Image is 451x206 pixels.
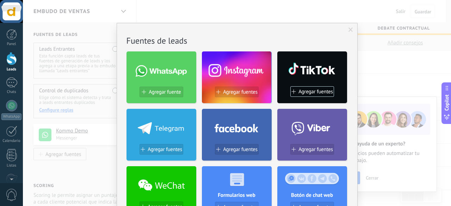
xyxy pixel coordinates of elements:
button: Agregar fuentes [290,144,334,155]
button: Agregar fuentes [215,144,259,155]
div: Panel [1,42,22,46]
span: Agregar fuentes [298,89,333,95]
h4: Botón de chat web [277,192,347,199]
div: Chats [1,90,22,94]
div: Listas [1,163,22,168]
h2: Fuentes de leads [126,35,348,46]
h4: Formularios web [202,192,272,199]
span: Agregar fuentes [223,89,258,95]
span: Agregar fuentes [148,146,182,152]
button: Agregar fuentes [290,86,334,97]
div: Calendario [1,139,22,143]
button: Agregar fuentes [140,144,183,155]
div: WhatsApp [1,113,21,120]
button: Agregar fuente [140,87,183,97]
button: Agregar fuentes [215,87,259,97]
span: Agregar fuentes [223,146,258,152]
span: Agregar fuente [149,89,181,95]
div: Leads [1,67,22,72]
span: Copilot [443,94,450,111]
span: Agregar fuentes [298,146,333,152]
